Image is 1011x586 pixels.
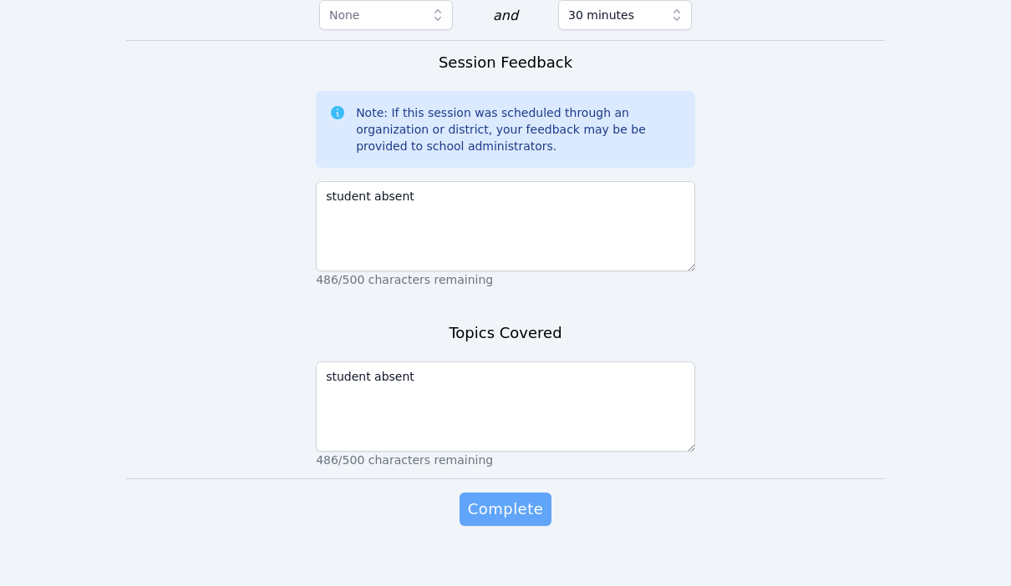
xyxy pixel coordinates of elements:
[449,321,561,345] h3: Topics Covered
[460,493,551,526] button: Complete
[316,361,695,452] textarea: student absent
[468,498,543,521] span: Complete
[316,452,695,468] p: 486/500 characters remaining
[316,181,695,271] textarea: student absent
[329,8,360,22] span: None
[356,104,682,154] div: Note: If this session was scheduled through an organization or district, your feedback may be be ...
[439,51,572,74] h3: Session Feedback
[568,5,634,25] span: 30 minutes
[316,271,695,288] p: 486/500 characters remaining
[493,6,518,26] div: and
